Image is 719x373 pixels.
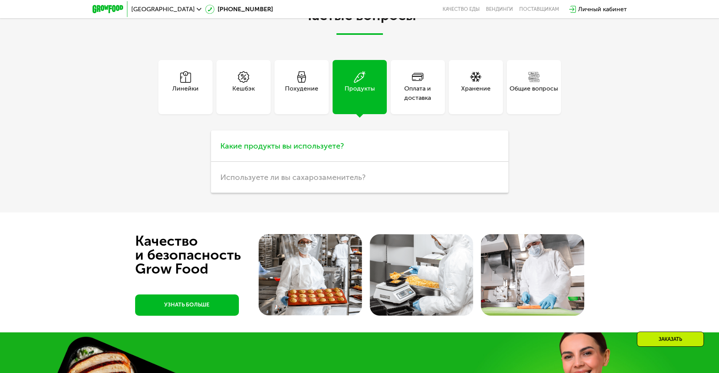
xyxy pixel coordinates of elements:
[232,84,255,103] div: Кешбэк
[172,84,199,103] div: Линейки
[578,5,627,14] div: Личный кабинет
[135,294,239,316] a: УЗНАТЬ БОЛЬШЕ
[143,8,577,35] h2: Частые вопросы
[345,84,375,103] div: Продукты
[486,6,513,12] a: Вендинги
[220,141,344,151] span: Какие продукты вы используете?
[519,6,559,12] div: поставщикам
[637,332,704,347] div: Заказать
[391,84,445,103] div: Оплата и доставка
[510,84,558,103] div: Общие вопросы
[220,173,366,182] span: Используете ли вы сахарозаменитель?
[443,6,480,12] a: Качество еды
[205,5,273,14] a: [PHONE_NUMBER]
[461,84,491,103] div: Хранение
[131,6,195,12] span: [GEOGRAPHIC_DATA]
[135,234,269,276] div: Качество и безопасность Grow Food
[285,84,318,103] div: Похудение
